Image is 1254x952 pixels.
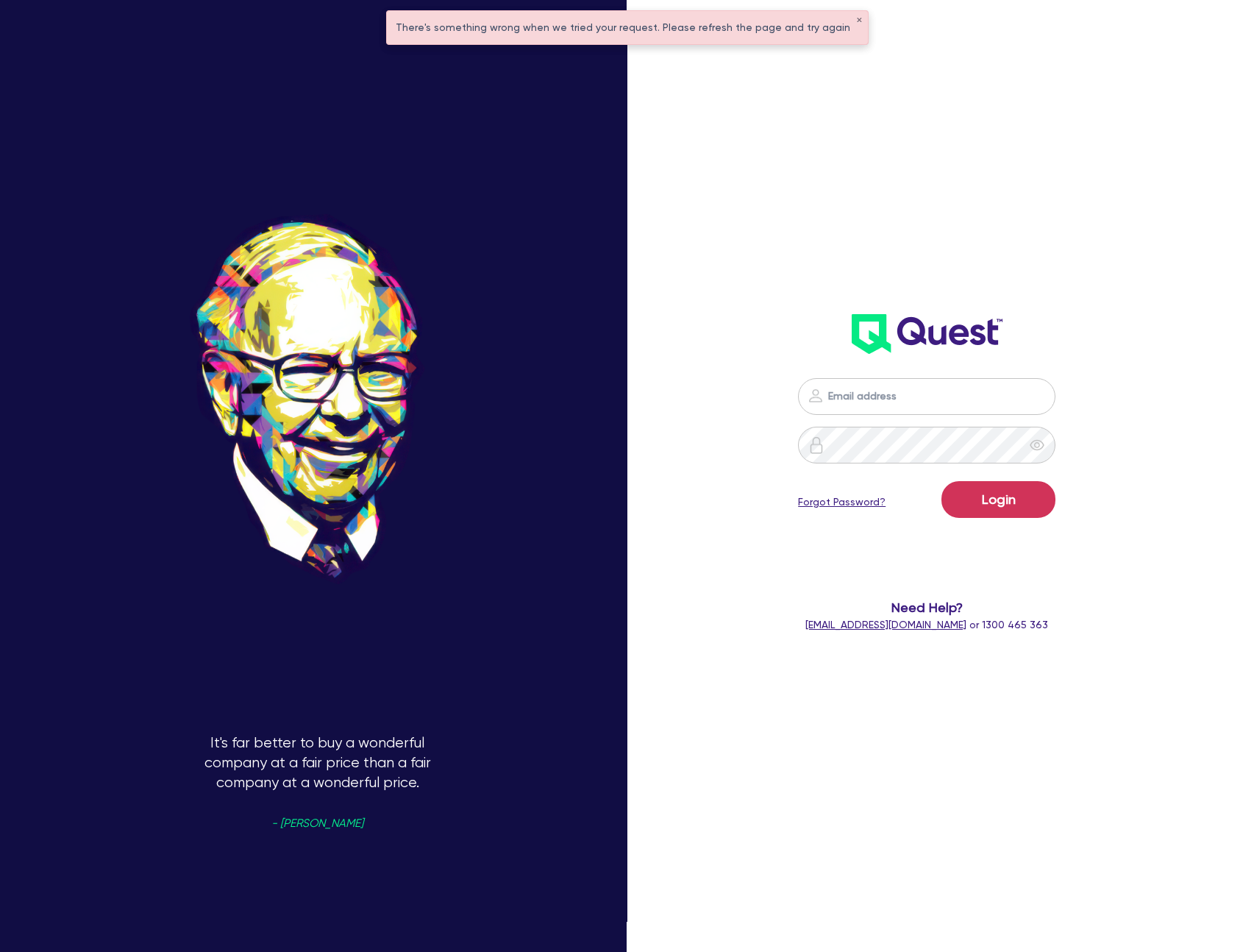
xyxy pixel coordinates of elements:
span: eye [1030,438,1044,452]
span: Need Help? [761,597,1092,617]
img: wH2k97JdezQIQAAAABJRU5ErkJggg== [852,314,1002,354]
img: icon-password [808,436,825,454]
img: icon-password [807,387,824,405]
button: Login [941,481,1055,518]
span: - [PERSON_NAME] [271,818,363,829]
a: Forgot Password? [798,494,886,510]
input: Email address [798,378,1055,415]
button: ✕ [856,17,862,24]
div: There's something wrong when we tried your request. Please refresh the page and try again [387,11,868,44]
a: [EMAIL_ADDRESS][DOMAIN_NAME] [805,619,966,630]
span: or 1300 465 363 [805,619,1048,630]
